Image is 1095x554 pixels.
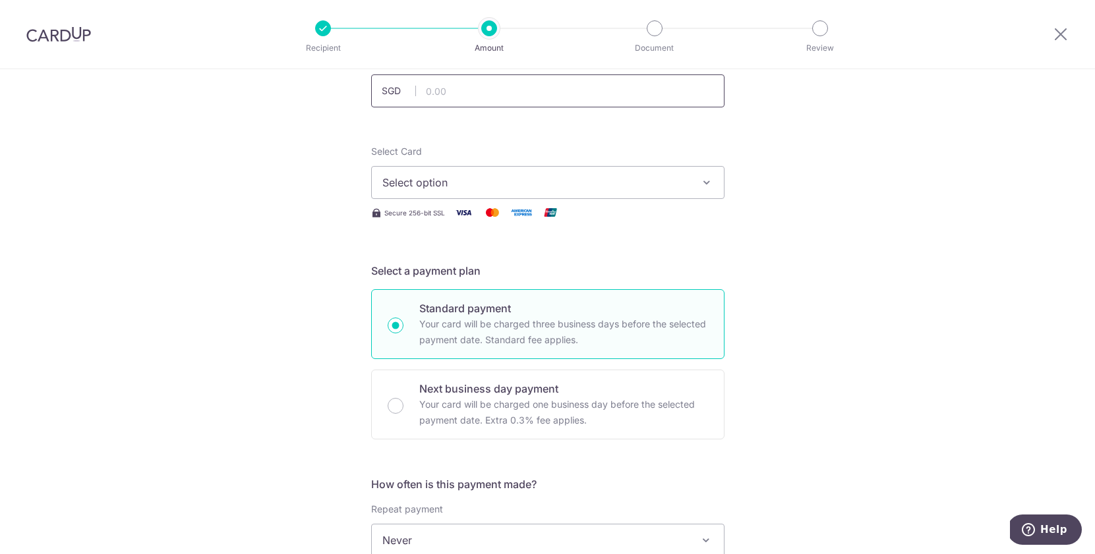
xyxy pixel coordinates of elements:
p: Amount [440,42,538,55]
iframe: Opens a widget where you can find more information [1010,514,1082,547]
p: Recipient [274,42,372,55]
img: Union Pay [537,204,564,221]
p: Standard payment [419,300,708,316]
input: 0.00 [371,74,725,107]
p: Document [606,42,703,55]
h5: How often is this payment made? [371,476,725,492]
h5: Select a payment plan [371,263,725,279]
span: Secure 256-bit SSL [384,208,445,218]
img: CardUp [26,26,91,42]
img: Mastercard [479,204,506,221]
button: Select option [371,166,725,199]
p: Your card will be charged three business days before the selected payment date. Standard fee appl... [419,316,708,348]
img: Visa [450,204,477,221]
p: Next business day payment [419,381,708,397]
img: American Express [508,204,535,221]
span: SGD [382,84,416,97]
span: Select option [382,175,690,190]
label: Repeat payment [371,503,443,516]
p: Review [771,42,869,55]
span: translation missing: en.payables.payment_networks.credit_card.summary.labels.select_card [371,146,422,157]
p: Your card will be charged one business day before the selected payment date. Extra 0.3% fee applies. [419,397,708,428]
